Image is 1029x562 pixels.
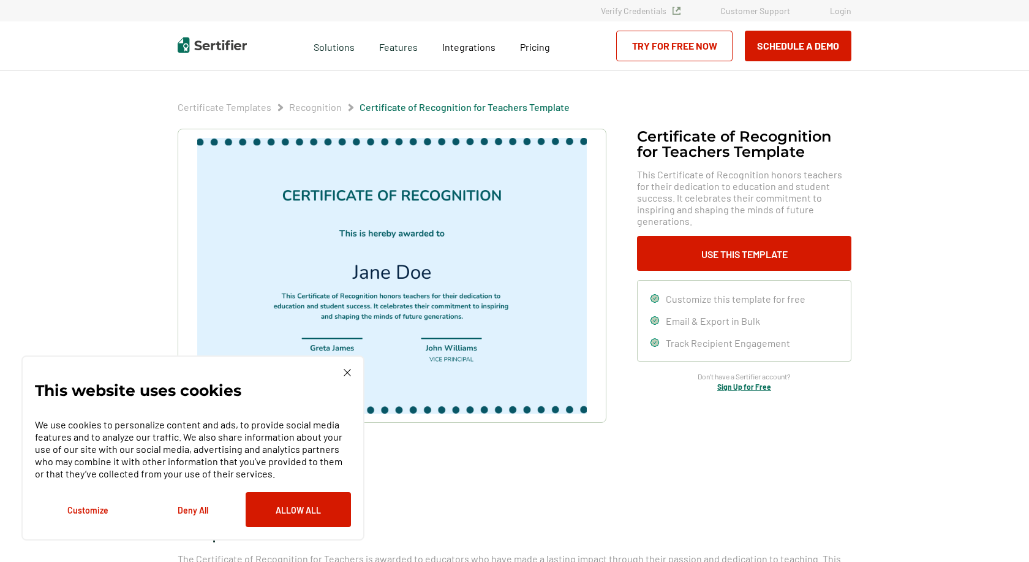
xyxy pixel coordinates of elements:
img: Certificate of Recognition for Teachers Template [197,138,587,414]
p: This website uses cookies [35,384,241,397]
span: Pricing [520,41,550,53]
a: Recognition [289,101,342,113]
h1: Certificate of Recognition for Teachers Template [637,129,851,159]
span: Don’t have a Sertifier account? [698,371,791,382]
button: Use This Template [637,236,851,271]
span: Features [379,38,418,53]
a: Certificate of Recognition for Teachers Template [360,101,570,113]
span: Track Recipient Engagement [666,337,790,349]
a: Certificate Templates [178,101,271,113]
a: Login [830,6,851,16]
button: Deny All [140,492,246,527]
span: Integrations [442,41,496,53]
a: Integrations [442,38,496,53]
img: Sertifier | Digital Credentialing Platform [178,37,247,53]
div: Breadcrumb [178,101,570,113]
span: Customize this template for free [666,293,805,305]
span: This Certificate of Recognition honors teachers for their dedication to education and student suc... [637,169,851,227]
a: Verify Credentials [601,6,680,16]
a: Customer Support [720,6,790,16]
img: Verified [673,7,680,15]
img: Cookie Popup Close [344,369,351,376]
a: Sign Up for Free [717,382,771,391]
iframe: Chat Widget [968,503,1029,562]
button: Schedule a Demo [745,31,851,61]
button: Allow All [246,492,351,527]
p: We use cookies to personalize content and ads, to provide social media features and to analyze ou... [35,419,351,480]
button: Customize [35,492,140,527]
a: Pricing [520,38,550,53]
span: Email & Export in Bulk [666,315,760,327]
a: Try for Free Now [616,31,733,61]
span: Solutions [314,38,355,53]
